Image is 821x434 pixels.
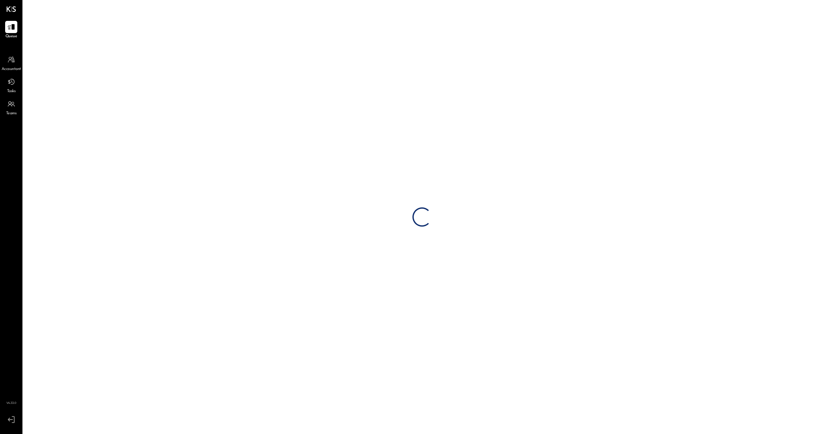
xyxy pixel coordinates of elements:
span: Queue [5,34,17,39]
span: Accountant [2,66,21,72]
span: Teams [6,111,17,117]
span: Tasks [7,89,16,94]
a: Queue [0,21,22,39]
a: Teams [0,98,22,117]
a: Tasks [0,76,22,94]
a: Accountant [0,54,22,72]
